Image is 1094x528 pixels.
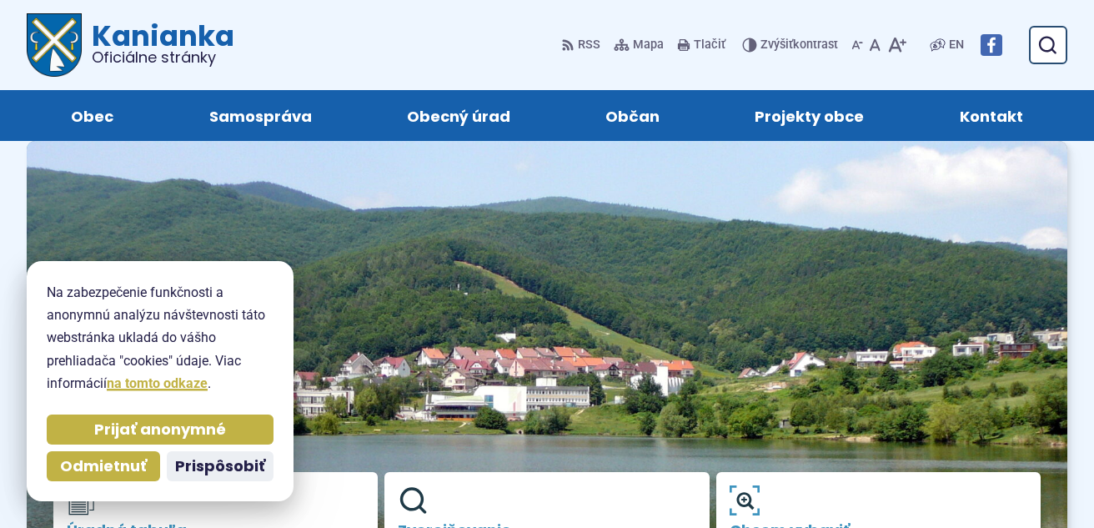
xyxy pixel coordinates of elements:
[694,38,725,53] span: Tlačiť
[209,90,312,141] span: Samospráva
[175,457,265,476] span: Prispôsobiť
[929,90,1054,141] a: Kontakt
[884,28,910,63] button: Zväčšiť veľkosť písma
[561,28,604,63] a: RSS
[866,28,884,63] button: Nastaviť pôvodnú veľkosť písma
[949,35,964,55] span: EN
[27,13,234,77] a: Logo Kanianka, prejsť na domovskú stránku.
[674,28,729,63] button: Tlačiť
[848,28,866,63] button: Zmenšiť veľkosť písma
[760,38,838,53] span: kontrast
[178,90,342,141] a: Samospráva
[82,22,234,65] h1: Kanianka
[40,90,144,141] a: Obec
[981,34,1002,56] img: Prejsť na Facebook stránku
[610,28,667,63] a: Mapa
[376,90,541,141] a: Obecný úrad
[575,90,690,141] a: Občan
[47,451,160,481] button: Odmietnuť
[71,90,113,141] span: Obec
[47,281,273,395] p: Na zabezpečenie funkčnosti a anonymnú analýzu návštevnosti táto webstránka ukladá do vášho prehli...
[47,415,273,445] button: Prijať anonymné
[633,35,664,55] span: Mapa
[605,90,660,141] span: Občan
[167,451,273,481] button: Prispôsobiť
[742,28,841,63] button: Zvýšiťkontrast
[92,50,234,65] span: Oficiálne stránky
[946,35,967,55] a: EN
[578,35,600,55] span: RSS
[755,90,864,141] span: Projekty obce
[407,90,510,141] span: Obecný úrad
[107,375,208,391] a: na tomto odkaze
[760,38,793,52] span: Zvýšiť
[724,90,895,141] a: Projekty obce
[94,420,226,440] span: Prijať anonymné
[960,90,1023,141] span: Kontakt
[27,13,82,77] img: Prejsť na domovskú stránku
[60,457,147,476] span: Odmietnuť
